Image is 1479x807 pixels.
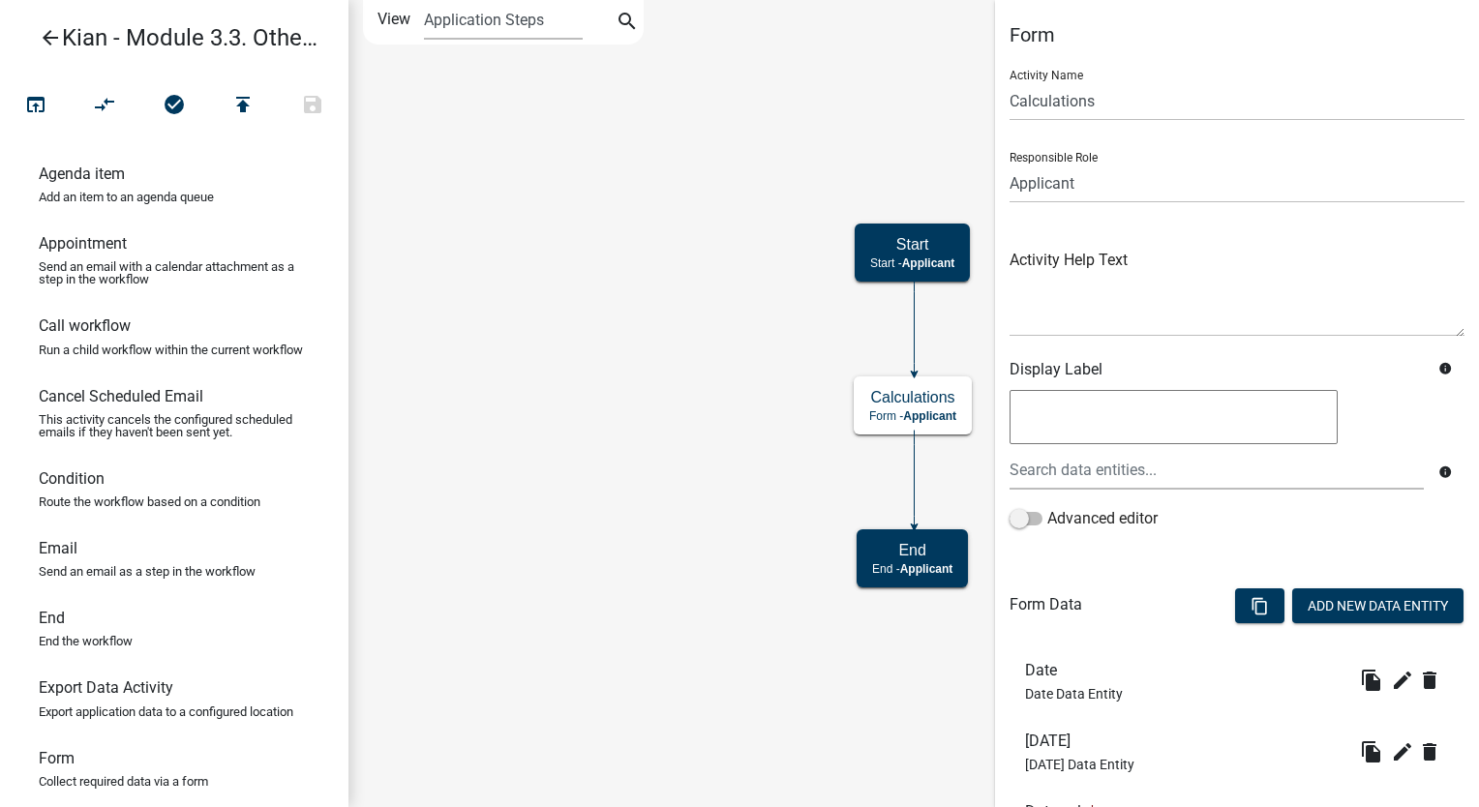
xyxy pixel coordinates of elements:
[163,93,186,120] i: check_circle
[39,344,303,356] p: Run a child workflow within the current workflow
[1235,599,1284,614] wm-modal-confirm: Bulk Actions
[1360,740,1383,763] i: file_copy
[612,8,643,39] button: search
[39,469,105,488] h6: Condition
[39,495,260,508] p: Route the workflow based on a condition
[1418,740,1441,763] i: delete
[869,388,956,406] h5: Calculations
[1025,732,1134,750] h6: [DATE]
[1391,669,1414,692] i: edit
[1418,665,1449,696] wm-modal-confirm: Delete
[870,256,954,270] p: Start -
[1438,362,1452,375] i: info
[39,164,125,183] h6: Agenda item
[902,256,955,270] span: Applicant
[231,93,255,120] i: publish
[870,235,954,254] h5: Start
[39,539,77,557] h6: Email
[301,93,324,120] i: save
[1010,507,1158,530] label: Advanced editor
[903,409,956,423] span: Applicant
[94,93,117,120] i: compare_arrows
[872,541,952,559] h5: End
[39,609,65,627] h6: End
[208,85,278,127] button: Publish
[39,387,203,405] h6: Cancel Scheduled Email
[139,85,209,127] button: No problems
[39,565,256,578] p: Send an email as a step in the workflow
[1010,23,1464,46] h5: Form
[39,749,75,767] h6: Form
[39,705,293,718] p: Export application data to a configured location
[1025,757,1134,772] span: [DATE] Data Entity
[39,260,310,285] p: Send an email with a calendar attachment as a step in the workflow
[1010,450,1424,490] input: Search data entities...
[39,413,310,438] p: This activity cancels the configured scheduled emails if they haven't been sent yet.
[1418,736,1449,767] button: delete
[1418,665,1449,696] button: delete
[1418,669,1441,692] i: delete
[39,678,173,697] h6: Export Data Activity
[15,15,317,60] a: Kian - Module 3.3. Other formulas
[1,85,71,127] button: Test Workflow
[1360,669,1383,692] i: file_copy
[39,635,133,647] p: End the workflow
[1025,661,1123,679] h6: Date
[1387,665,1418,696] button: edit
[900,562,953,576] span: Applicant
[39,191,214,203] p: Add an item to an agenda queue
[1025,686,1123,702] span: Date Data Entity
[39,775,208,788] p: Collect required data via a form
[869,409,956,423] p: Form -
[278,85,347,127] button: Save
[1,85,347,132] div: Workflow actions
[872,562,952,576] p: End -
[39,234,127,253] h6: Appointment
[1356,736,1387,767] button: file_copy
[1235,588,1284,623] button: content_copy
[1292,588,1464,623] button: Add New Data Entity
[1010,360,1424,378] h6: Display Label
[1010,595,1082,613] h6: Form Data
[1387,736,1418,767] button: edit
[1418,736,1449,767] wm-modal-confirm: Delete
[1391,740,1414,763] i: edit
[1356,665,1387,696] button: file_copy
[1251,597,1269,615] i: content_copy
[70,85,139,127] button: Auto Layout
[1438,465,1452,479] i: info
[39,26,62,53] i: arrow_back
[24,93,47,120] i: open_in_browser
[39,316,131,335] h6: Call workflow
[616,10,639,37] i: search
